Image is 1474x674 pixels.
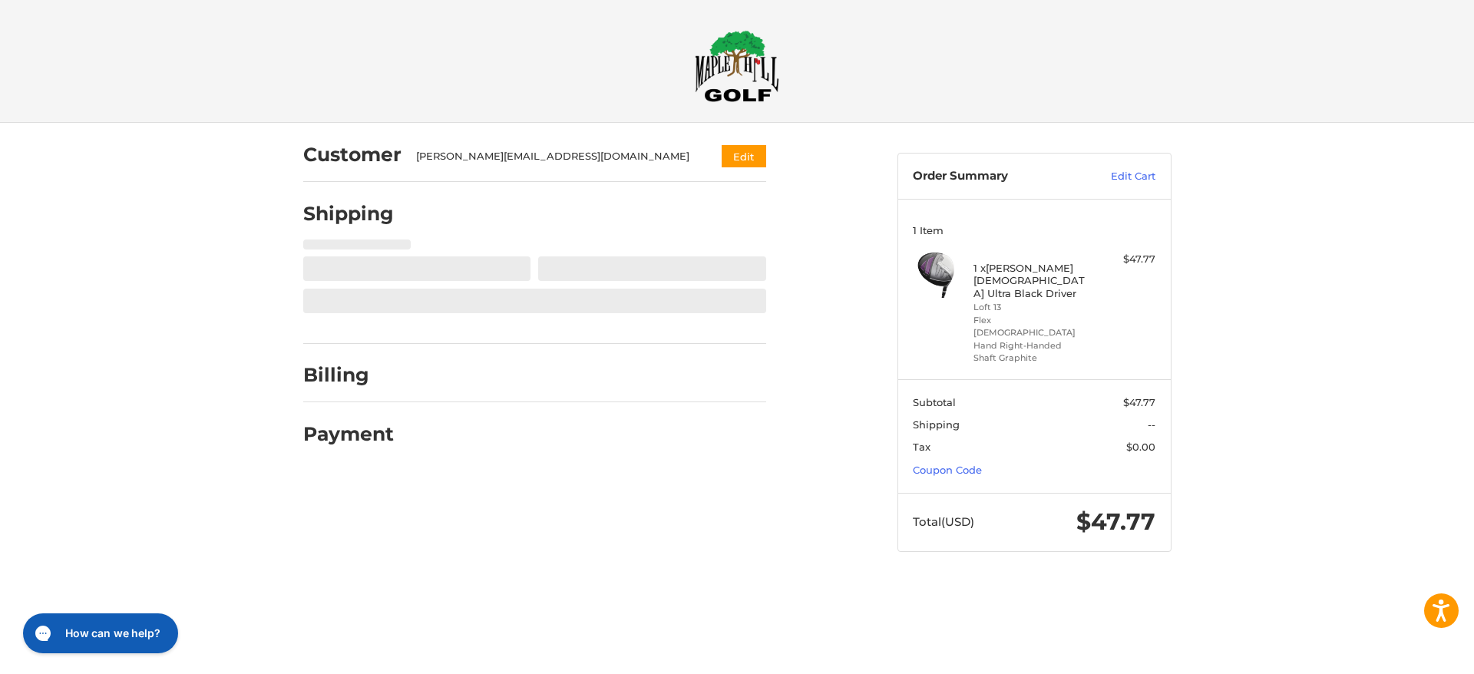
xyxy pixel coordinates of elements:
[1126,441,1155,453] span: $0.00
[973,314,1091,339] li: Flex [DEMOGRAPHIC_DATA]
[15,608,183,659] iframe: Gorgias live chat messenger
[913,169,1078,184] h3: Order Summary
[913,441,930,453] span: Tax
[913,418,960,431] span: Shipping
[973,262,1091,299] h4: 1 x [PERSON_NAME] [DEMOGRAPHIC_DATA] Ultra Black Driver
[722,145,766,167] button: Edit
[913,224,1155,236] h3: 1 Item
[1123,396,1155,408] span: $47.77
[1095,252,1155,267] div: $47.77
[913,514,974,529] span: Total (USD)
[913,396,956,408] span: Subtotal
[303,422,394,446] h2: Payment
[973,352,1091,365] li: Shaft Graphite
[303,363,393,387] h2: Billing
[303,202,394,226] h2: Shipping
[1148,418,1155,431] span: --
[416,149,692,164] div: [PERSON_NAME][EMAIL_ADDRESS][DOMAIN_NAME]
[913,464,982,476] a: Coupon Code
[973,339,1091,352] li: Hand Right-Handed
[1076,507,1155,536] span: $47.77
[303,143,402,167] h2: Customer
[1078,169,1155,184] a: Edit Cart
[973,301,1091,314] li: Loft 13
[695,30,779,102] img: Maple Hill Golf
